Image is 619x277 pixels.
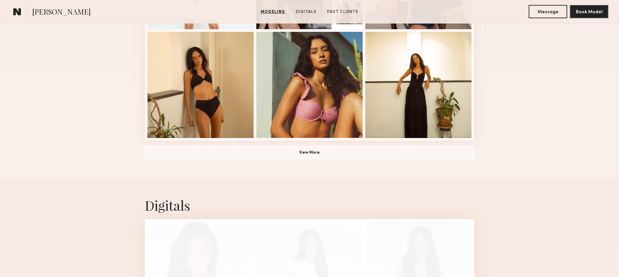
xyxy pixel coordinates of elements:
[145,196,474,214] div: Digitals
[324,9,361,15] a: Past Clients
[570,5,608,18] button: Book Model
[32,7,91,18] span: [PERSON_NAME]
[258,9,288,15] a: Modeling
[145,146,474,159] button: View More
[293,9,319,15] a: Digitals
[529,5,567,18] button: Message
[570,9,608,14] a: Book Model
